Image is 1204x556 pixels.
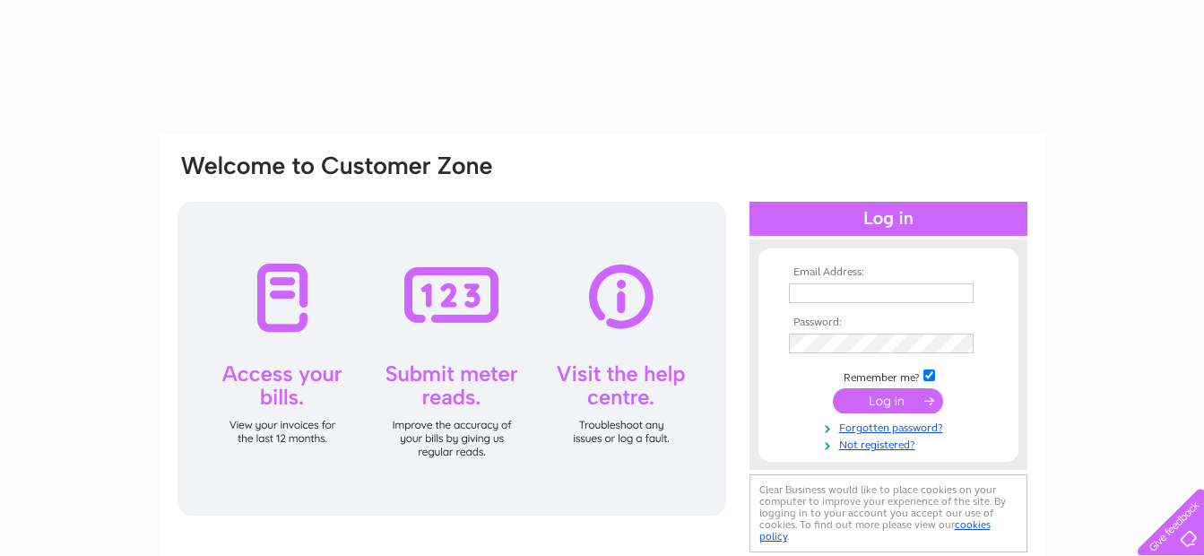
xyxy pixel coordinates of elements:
[784,367,992,385] td: Remember me?
[749,474,1027,552] div: Clear Business would like to place cookies on your computer to improve your experience of the sit...
[833,388,943,413] input: Submit
[789,418,992,435] a: Forgotten password?
[784,266,992,279] th: Email Address:
[784,317,992,329] th: Password:
[759,518,991,543] a: cookies policy
[789,435,992,452] a: Not registered?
